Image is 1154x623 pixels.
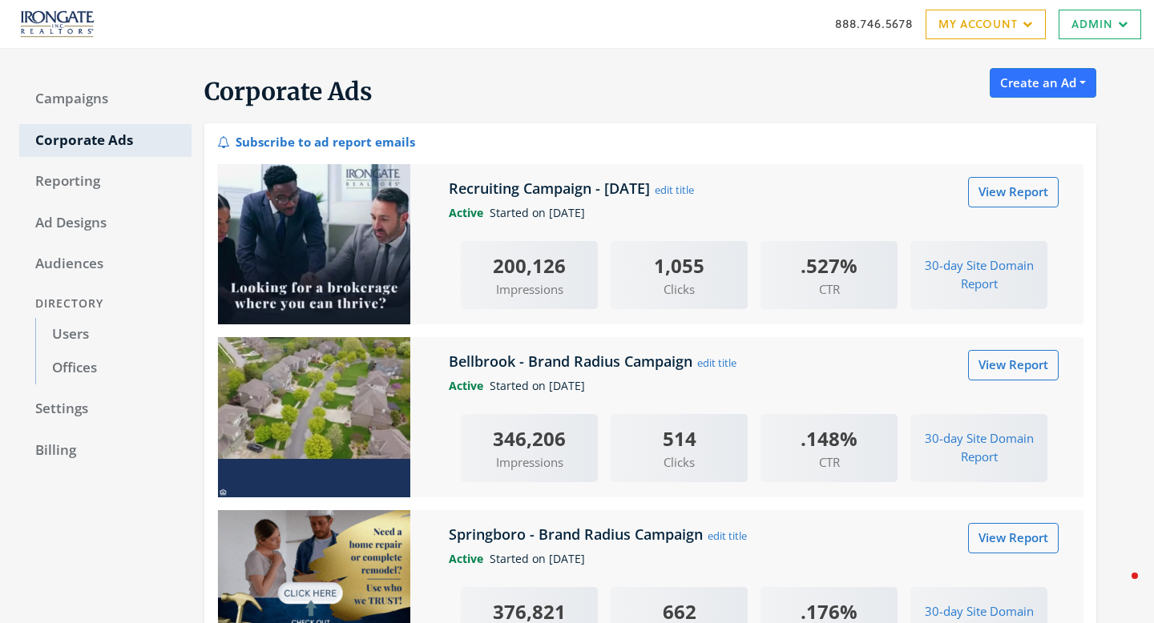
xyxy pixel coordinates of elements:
[218,337,410,497] img: Bellbrook - Brand Radius Campaign
[19,392,192,426] a: Settings
[990,68,1096,98] button: Create an Ad
[1100,569,1138,607] iframe: Intercom live chat
[654,181,695,199] button: edit title
[461,280,598,299] span: Impressions
[1059,10,1141,39] a: Admin
[910,251,1047,299] button: 30-day Site Domain Report
[449,551,490,566] span: Active
[19,82,192,116] a: Campaigns
[761,251,898,280] div: .527%
[35,352,192,385] a: Offices
[611,424,748,453] div: 514
[449,205,490,220] span: Active
[204,76,373,107] span: Corporate Ads
[835,15,913,32] a: 888.746.5678
[926,10,1046,39] a: My Account
[449,179,654,198] h5: Recruiting Campaign - [DATE]
[461,424,598,453] div: 346,206
[696,354,737,372] button: edit title
[968,350,1059,380] a: View Report
[35,318,192,352] a: Users
[968,177,1059,207] a: View Report
[611,280,748,299] span: Clicks
[19,165,192,199] a: Reporting
[19,247,192,281] a: Audiences
[449,525,707,544] h5: Springboro - Brand Radius Campaign
[218,164,410,324] img: Recruiting Campaign - 2021-02-15
[19,207,192,240] a: Ad Designs
[19,124,192,158] a: Corporate Ads
[611,453,748,472] span: Clicks
[449,378,490,393] span: Active
[19,289,192,319] div: Directory
[968,523,1059,553] a: View Report
[437,377,1071,395] div: Started on [DATE]
[761,280,898,299] span: CTR
[910,424,1047,472] button: 30-day Site Domain Report
[461,453,598,472] span: Impressions
[217,130,415,151] div: Subscribe to ad report emails
[461,251,598,280] div: 200,126
[13,4,102,44] img: Adwerx
[707,527,748,545] button: edit title
[611,251,748,280] div: 1,055
[449,352,696,371] h5: Bellbrook - Brand Radius Campaign
[761,424,898,453] div: .148%
[437,550,1071,568] div: Started on [DATE]
[437,204,1071,222] div: Started on [DATE]
[19,434,192,468] a: Billing
[761,453,898,472] span: CTR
